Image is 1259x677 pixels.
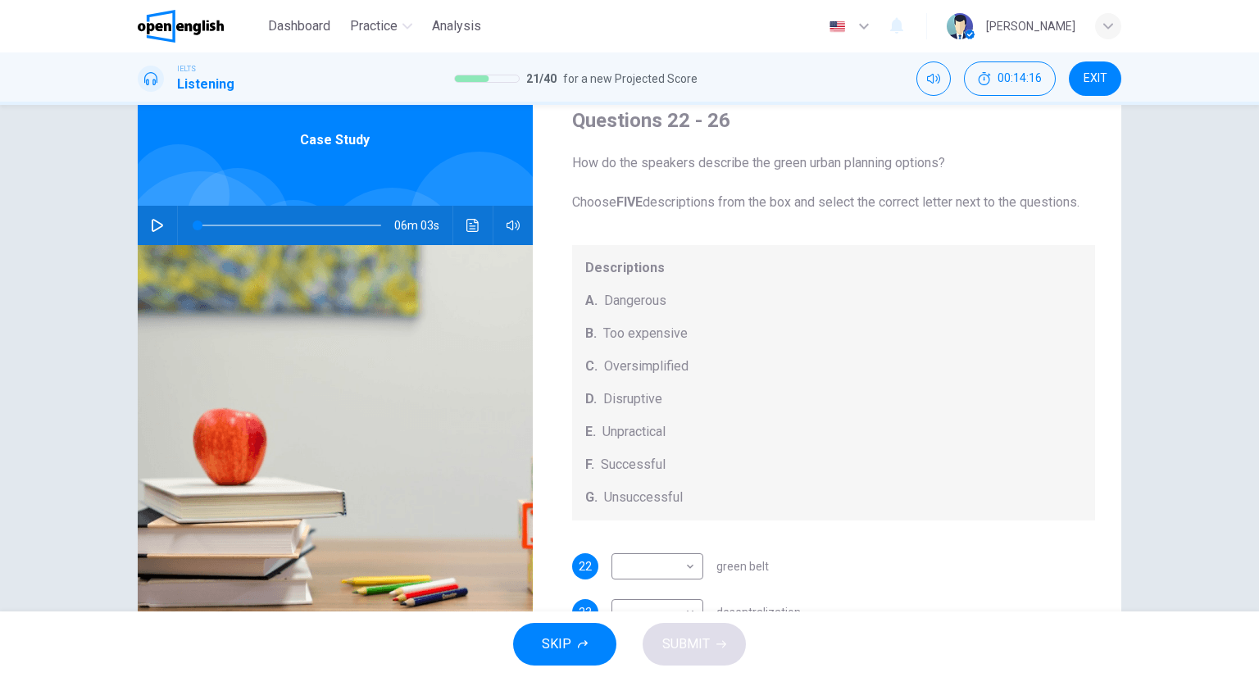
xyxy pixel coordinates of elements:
button: Dashboard [261,11,337,41]
span: Dashboard [268,16,330,36]
span: desentralization [716,607,801,618]
span: A. [585,291,598,311]
h4: Questions 22 - 26 [572,107,1096,134]
span: B. [585,324,597,343]
span: 23 [579,607,592,618]
span: Oversimplified [604,357,689,376]
button: Click to see the audio transcription [460,206,486,245]
img: en [827,20,848,33]
span: Unpractical [602,422,666,442]
span: Unsuccessful [604,488,683,507]
span: Analysis [432,16,481,36]
span: green belt [716,561,769,572]
span: F. [585,455,594,475]
span: SKIP [542,633,571,656]
span: Descriptions [585,258,1083,278]
span: 22 [579,561,592,572]
span: EXIT [1084,72,1107,85]
button: 00:14:16 [964,61,1056,96]
img: OpenEnglish logo [138,10,224,43]
span: Practice [350,16,398,36]
div: Mute [916,61,951,96]
a: OpenEnglish logo [138,10,261,43]
div: [PERSON_NAME] [986,16,1075,36]
span: E. [585,422,596,442]
img: Profile picture [947,13,973,39]
span: Successful [601,455,666,475]
img: Case Study [138,245,533,644]
span: G. [585,488,598,507]
span: IELTS [177,63,196,75]
span: 21 / 40 [526,69,557,89]
span: D. [585,389,597,409]
span: How do the speakers describe the green urban planning options? Choose descriptions from the box a... [572,153,1096,212]
span: Case Study [300,130,370,150]
span: C. [585,357,598,376]
button: Practice [343,11,419,41]
h1: Listening [177,75,234,94]
div: Hide [964,61,1056,96]
button: EXIT [1069,61,1121,96]
span: Too expensive [603,324,688,343]
b: FIVE [616,194,643,210]
span: Dangerous [604,291,666,311]
button: Analysis [425,11,488,41]
span: Disruptive [603,389,662,409]
button: SKIP [513,623,616,666]
span: 00:14:16 [998,72,1042,85]
span: for a new Projected Score [563,69,698,89]
span: 06m 03s [394,206,452,245]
